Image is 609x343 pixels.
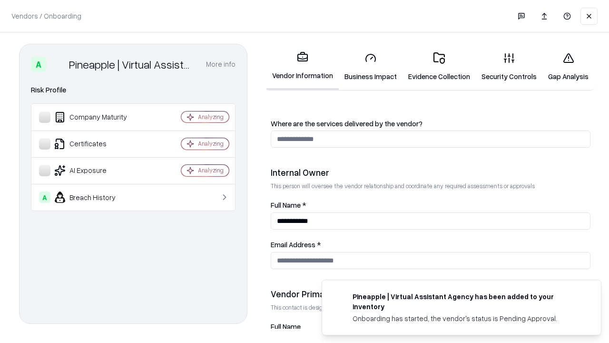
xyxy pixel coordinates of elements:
[339,45,403,89] a: Business Impact
[39,138,153,150] div: Certificates
[476,45,542,89] a: Security Controls
[271,303,590,312] p: This contact is designated to receive the assessment request from Shift
[31,84,236,96] div: Risk Profile
[271,120,590,127] label: Where are the services delivered by the vendor?
[353,292,578,312] div: Pineapple | Virtual Assistant Agency has been added to your inventory
[542,45,594,89] a: Gap Analysis
[266,44,339,90] a: Vendor Information
[334,292,345,303] img: trypineapple.com
[353,313,578,323] div: Onboarding has started, the vendor's status is Pending Approval.
[39,192,50,203] div: A
[206,56,236,73] button: More info
[39,192,153,203] div: Breach History
[271,288,590,300] div: Vendor Primary Contact
[198,113,224,121] div: Analyzing
[69,57,195,72] div: Pineapple | Virtual Assistant Agency
[31,57,46,72] div: A
[403,45,476,89] a: Evidence Collection
[198,166,224,174] div: Analyzing
[198,140,224,148] div: Analyzing
[50,57,65,72] img: Pineapple | Virtual Assistant Agency
[271,323,590,330] label: Full Name
[271,167,590,178] div: Internal Owner
[39,111,153,123] div: Company Maturity
[271,202,590,209] label: Full Name *
[39,165,153,176] div: AI Exposure
[271,241,590,248] label: Email Address *
[271,182,590,190] p: This person will oversee the vendor relationship and coordinate any required assessments or appro...
[11,11,81,21] p: Vendors / Onboarding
